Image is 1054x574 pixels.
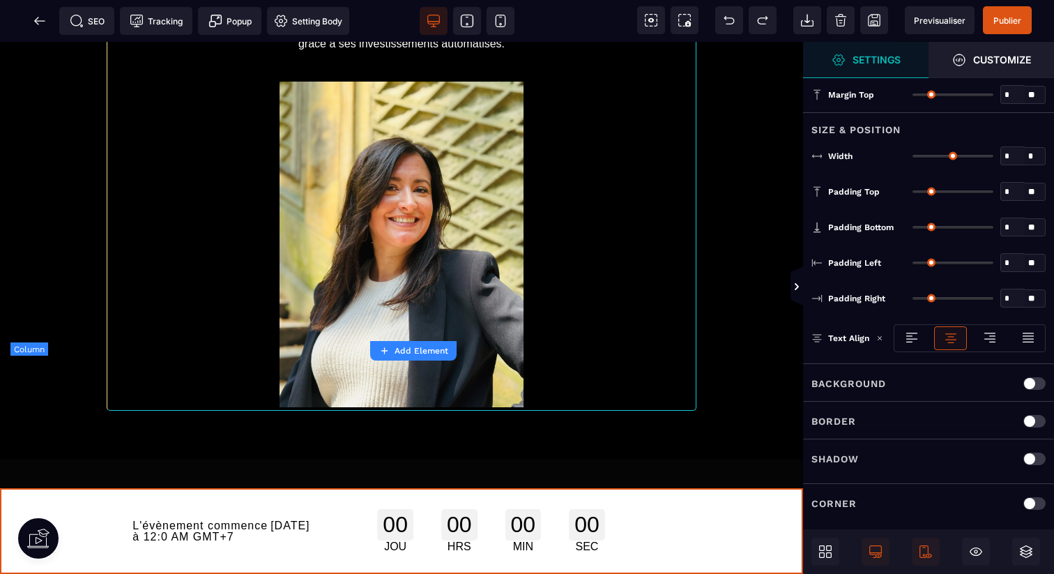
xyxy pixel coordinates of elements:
span: Open Layers [1012,538,1040,566]
span: Open Style Manager [929,42,1054,78]
span: Hide/Show Block [962,538,990,566]
div: 00 [377,467,413,499]
div: SEC [569,499,605,511]
span: Mobile Only [912,538,940,566]
strong: Add Element [395,346,448,356]
span: View components [637,6,665,34]
span: Padding Top [828,186,880,197]
span: Tracking [130,14,183,28]
p: Text Align [811,331,869,345]
span: Screenshot [671,6,698,34]
div: 00 [569,467,605,499]
span: Padding Right [828,293,885,304]
span: Open Blocks [811,538,839,566]
span: Preview [905,6,975,34]
div: JOU [377,499,413,511]
div: 00 [441,467,478,499]
span: [DATE] à 12:0 AM GMT+7 [132,478,310,501]
img: 3d6334c9e259e7f0078d58a7ee00d59d_WhatsApp_Image_2025-06-26_at_21.02.24.jpeg [280,40,524,365]
button: Add Element [370,341,457,361]
div: Size & Position [803,112,1054,138]
span: SEO [70,14,105,28]
span: Padding Left [828,257,881,269]
p: Corner [811,495,857,512]
span: Popup [208,14,252,28]
span: Publier [993,15,1021,26]
span: Margin Top [828,89,874,100]
span: L'évènement commence [132,478,268,490]
span: Padding Bottom [828,222,894,233]
span: Setting Body [274,14,342,28]
span: Settings [803,42,929,78]
span: Width [828,151,853,162]
div: MIN [505,499,542,511]
div: HRS [441,499,478,511]
span: Desktop Only [862,538,889,566]
strong: Customize [973,54,1031,65]
img: loading [876,335,883,342]
strong: Settings [853,54,901,65]
p: Border [811,413,856,430]
p: Background [811,375,886,392]
span: Previsualiser [914,15,965,26]
p: Shadow [811,451,859,467]
div: 00 [505,467,542,499]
